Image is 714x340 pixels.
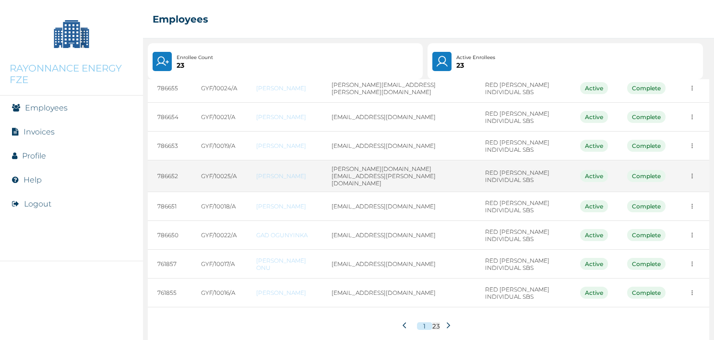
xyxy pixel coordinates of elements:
[191,103,247,132] td: GYF/10021/A
[322,132,476,160] td: [EMAIL_ADDRESS][DOMAIN_NAME]
[476,250,571,279] td: RED [PERSON_NAME] INDIVIDUAL SBS
[256,142,312,149] a: [PERSON_NAME]
[322,250,476,279] td: [EMAIL_ADDRESS][DOMAIN_NAME]
[177,61,213,69] p: 23
[191,160,247,192] td: GYF/10025/A
[322,279,476,307] td: [EMAIL_ADDRESS][DOMAIN_NAME]
[22,151,46,160] a: Profile
[685,285,700,300] button: more
[148,160,191,192] td: 786652
[627,287,666,299] div: Complete
[580,170,608,182] div: Active
[148,192,191,221] td: 786651
[322,192,476,221] td: [EMAIL_ADDRESS][DOMAIN_NAME]
[155,55,169,68] img: UserPlus.219544f25cf47e120833d8d8fc4c9831.svg
[148,103,191,132] td: 786654
[627,229,666,241] div: Complete
[627,200,666,212] div: Complete
[191,221,247,250] td: GYF/10022/A
[417,322,432,330] button: 1
[476,132,571,160] td: RED [PERSON_NAME] INDIVIDUAL SBS
[456,61,495,69] p: 23
[580,258,608,270] div: Active
[191,74,247,103] td: GYF/10024/A
[148,250,191,279] td: 761857
[685,199,700,214] button: more
[476,192,571,221] td: RED [PERSON_NAME] INDIVIDUAL SBS
[456,54,495,61] p: Active Enrollees
[476,221,571,250] td: RED [PERSON_NAME] INDIVIDUAL SBS
[476,103,571,132] td: RED [PERSON_NAME] INDIVIDUAL SBS
[148,132,191,160] td: 786653
[580,287,608,299] div: Active
[580,229,608,241] div: Active
[153,13,208,25] h2: Employees
[580,200,608,212] div: Active
[627,170,666,182] div: Complete
[25,103,68,112] a: Employees
[148,221,191,250] td: 786650
[627,140,666,152] div: Complete
[256,113,312,121] a: [PERSON_NAME]
[476,279,571,307] td: RED [PERSON_NAME] INDIVIDUAL SBS
[256,172,312,180] a: [PERSON_NAME]
[256,289,312,296] a: [PERSON_NAME]
[191,279,247,307] td: GYF/10016/A
[48,10,95,58] img: Company
[10,316,133,330] img: RelianceHMO's Logo
[177,54,213,61] p: Enrollee Count
[191,192,247,221] td: GYF/10018/A
[24,199,51,208] button: Logout
[256,231,312,239] a: GAD OGUNYINKA
[24,127,55,136] a: Invoices
[580,111,608,123] div: Active
[685,138,700,153] button: more
[322,103,476,132] td: [EMAIL_ADDRESS][DOMAIN_NAME]
[685,169,700,183] button: more
[627,111,666,123] div: Complete
[627,258,666,270] div: Complete
[322,160,476,192] td: [PERSON_NAME][DOMAIN_NAME][EMAIL_ADDRESS][PERSON_NAME][DOMAIN_NAME]
[685,81,700,96] button: more
[322,74,476,103] td: [PERSON_NAME][EMAIL_ADDRESS][PERSON_NAME][DOMAIN_NAME]
[256,85,312,92] a: [PERSON_NAME]
[256,203,312,210] a: [PERSON_NAME]
[10,62,133,85] p: RAYONNANCE ENERGY FZE
[685,228,700,243] button: more
[580,82,608,94] div: Active
[436,322,440,330] button: 3
[256,257,312,271] a: [PERSON_NAME] ONU
[322,221,476,250] td: [EMAIL_ADDRESS][DOMAIN_NAME]
[191,132,247,160] td: GYF/10019/A
[432,322,436,330] button: 2
[476,74,571,103] td: RED [PERSON_NAME] INDIVIDUAL SBS
[24,175,42,184] a: Help
[148,279,191,307] td: 761855
[685,256,700,271] button: more
[148,74,191,103] td: 786655
[685,109,700,124] button: more
[191,250,247,279] td: GYF/10017/A
[627,82,666,94] div: Complete
[580,140,608,152] div: Active
[476,160,571,192] td: RED [PERSON_NAME] INDIVIDUAL SBS
[435,55,449,68] img: User.4b94733241a7e19f64acd675af8f0752.svg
